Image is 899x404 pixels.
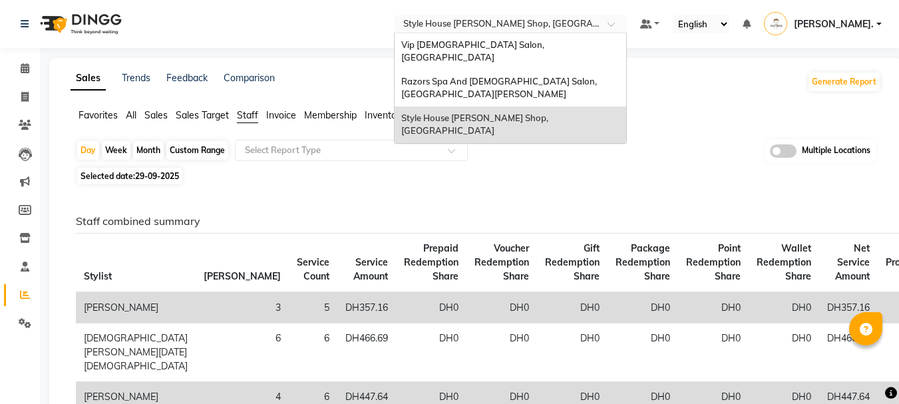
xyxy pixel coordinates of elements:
td: DH0 [678,292,749,323]
div: Day [77,141,99,160]
span: Net Service Amount [835,242,870,282]
span: Favorites [79,109,118,121]
td: DH0 [608,292,678,323]
a: Feedback [166,72,208,84]
span: Invoice [266,109,296,121]
td: [PERSON_NAME] [76,292,196,323]
span: Wallet Redemption Share [757,242,811,282]
td: DH0 [608,323,678,382]
div: Custom Range [166,141,228,160]
td: DH0 [537,323,608,382]
td: DH0 [749,323,819,382]
iframe: chat widget [843,351,886,391]
td: DH0 [396,292,466,323]
span: 29-09-2025 [135,171,179,181]
span: Membership [304,109,357,121]
span: [PERSON_NAME] [204,270,281,282]
img: Zoya Bhatti. [764,12,787,35]
span: All [126,109,136,121]
td: DH0 [466,323,537,382]
td: DH0 [396,323,466,382]
td: DH0 [678,323,749,382]
span: Razors Spa And [DEMOGRAPHIC_DATA] Salon, [GEOGRAPHIC_DATA][PERSON_NAME] [401,76,599,100]
ng-dropdown-panel: Options list [394,33,627,144]
td: 6 [289,323,337,382]
span: [PERSON_NAME]. [794,17,874,31]
span: Point Redemption Share [686,242,741,282]
span: Prepaid Redemption Share [404,242,458,282]
span: Voucher Redemption Share [474,242,529,282]
td: DH466.69 [819,323,878,382]
span: Sales Target [176,109,229,121]
td: 5 [289,292,337,323]
span: Vip [DEMOGRAPHIC_DATA] Salon, [GEOGRAPHIC_DATA] [401,39,546,63]
a: Trends [122,72,150,84]
span: Style House [PERSON_NAME] Shop, [GEOGRAPHIC_DATA] [401,112,550,136]
td: DH357.16 [337,292,396,323]
span: Multiple Locations [802,144,870,158]
div: Week [102,141,130,160]
button: Generate Report [809,73,880,91]
span: Package Redemption Share [616,242,670,282]
span: Service Amount [353,256,388,282]
a: Comparison [224,72,275,84]
span: Inventory [365,109,405,121]
span: Service Count [297,256,329,282]
td: [DEMOGRAPHIC_DATA][PERSON_NAME][DATE][DEMOGRAPHIC_DATA] [76,323,196,382]
h6: Staff combined summary [76,215,870,228]
span: Selected date: [77,168,182,184]
img: logo [34,5,125,43]
a: Sales [71,67,106,91]
span: Stylist [84,270,112,282]
div: Month [133,141,164,160]
td: 3 [196,292,289,323]
span: Sales [144,109,168,121]
td: 6 [196,323,289,382]
td: DH0 [537,292,608,323]
td: DH466.69 [337,323,396,382]
td: DH0 [466,292,537,323]
span: Staff [237,109,258,121]
span: Gift Redemption Share [545,242,600,282]
td: DH357.16 [819,292,878,323]
td: DH0 [749,292,819,323]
